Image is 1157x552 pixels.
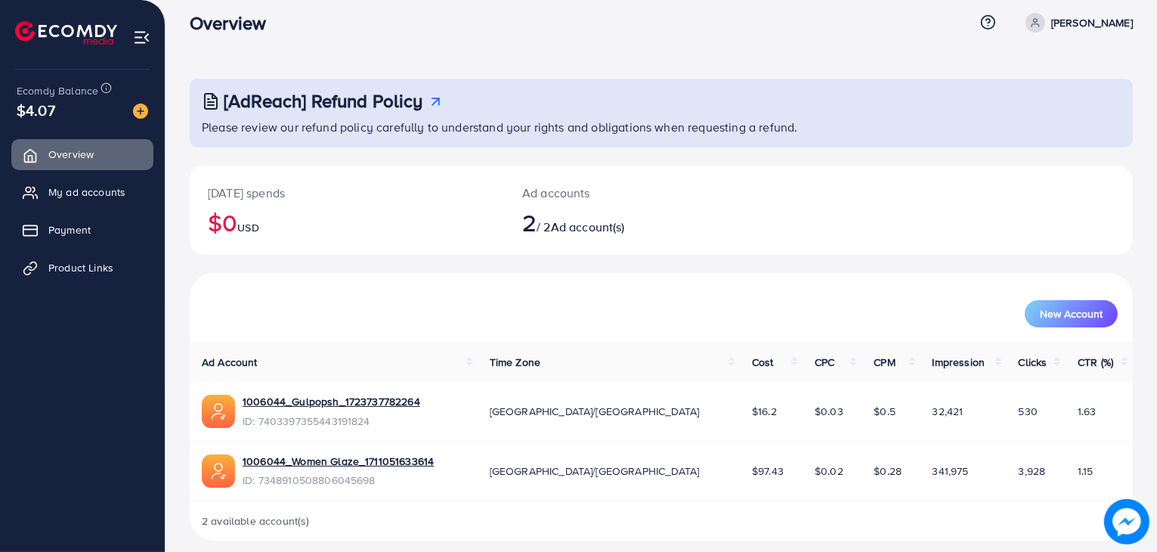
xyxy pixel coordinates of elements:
img: image [1104,499,1149,544]
span: Cost [752,355,774,370]
span: Ecomdy Balance [17,83,98,98]
a: My ad accounts [11,177,153,207]
span: New Account [1040,309,1103,319]
img: ic-ads-acc.e4c84228.svg [202,454,235,488]
span: 530 [1019,404,1038,419]
img: menu [133,29,150,46]
p: Please review our refund policy carefully to understand your rights and obligations when requesti... [202,118,1124,136]
span: Ad account(s) [551,219,625,235]
span: [GEOGRAPHIC_DATA]/[GEOGRAPHIC_DATA] [490,404,700,419]
span: Time Zone [490,355,540,370]
span: $4.07 [17,99,55,121]
span: USD [237,220,258,235]
span: ID: 7403397355443191824 [243,414,420,429]
img: image [133,104,148,119]
a: 1006044_Gulpopsh_1723737782264 [243,394,420,409]
h3: Overview [190,12,278,34]
span: $0.03 [815,404,843,419]
button: New Account [1025,300,1118,327]
span: Ad Account [202,355,258,370]
p: [PERSON_NAME] [1051,14,1133,32]
span: 1.15 [1078,464,1094,479]
p: [DATE] spends [208,184,486,202]
span: CPC [815,355,834,370]
span: $0.28 [874,464,902,479]
a: 1006044_Women Glaze_1711051633614 [243,454,434,469]
span: 2 [522,205,537,240]
a: [PERSON_NAME] [1019,13,1133,33]
a: Product Links [11,253,153,283]
span: ID: 7348910508806045698 [243,473,434,488]
img: ic-ads-acc.e4c84228.svg [202,395,235,428]
span: 341,975 [933,464,969,479]
span: 32,421 [933,404,964,419]
h2: / 2 [522,208,722,237]
span: Clicks [1019,355,1047,370]
span: Overview [48,147,94,162]
span: Product Links [48,260,113,275]
span: CPM [874,355,895,370]
span: Payment [48,222,91,237]
span: 1.63 [1078,404,1097,419]
span: 3,928 [1019,464,1046,479]
a: Payment [11,215,153,245]
span: $0.5 [874,404,896,419]
h2: $0 [208,208,486,237]
img: logo [15,21,117,45]
span: 2 available account(s) [202,513,310,529]
span: [GEOGRAPHIC_DATA]/[GEOGRAPHIC_DATA] [490,464,700,479]
span: CTR (%) [1078,355,1113,370]
span: $97.43 [752,464,784,479]
span: $16.2 [752,404,777,419]
span: $0.02 [815,464,843,479]
h3: [AdReach] Refund Policy [224,90,423,112]
span: My ad accounts [48,185,125,200]
p: Ad accounts [522,184,722,202]
span: Impression [933,355,985,370]
a: Overview [11,139,153,169]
